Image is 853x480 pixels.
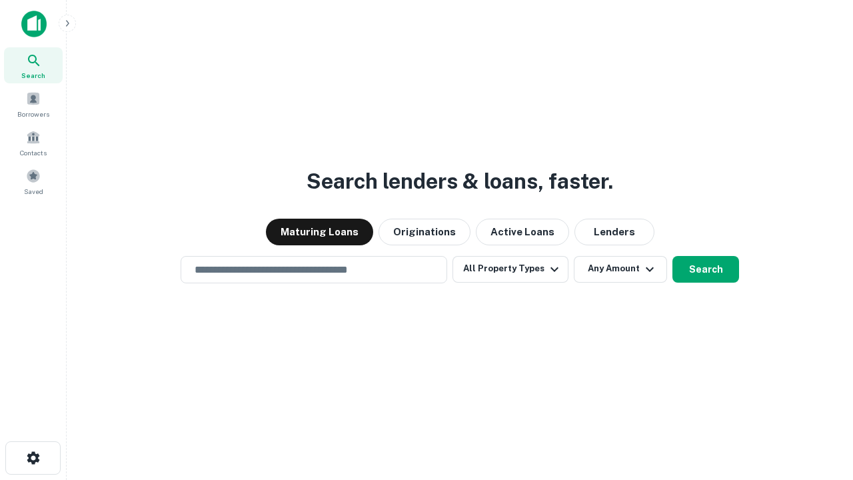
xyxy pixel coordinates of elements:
[17,109,49,119] span: Borrowers
[307,165,613,197] h3: Search lenders & loans, faster.
[786,331,853,395] iframe: Chat Widget
[4,86,63,122] a: Borrowers
[24,186,43,197] span: Saved
[266,219,373,245] button: Maturing Loans
[21,70,45,81] span: Search
[21,11,47,37] img: capitalize-icon.png
[672,256,739,283] button: Search
[4,163,63,199] a: Saved
[452,256,568,283] button: All Property Types
[4,47,63,83] a: Search
[574,219,654,245] button: Lenders
[20,147,47,158] span: Contacts
[379,219,470,245] button: Originations
[574,256,667,283] button: Any Amount
[4,125,63,161] a: Contacts
[476,219,569,245] button: Active Loans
